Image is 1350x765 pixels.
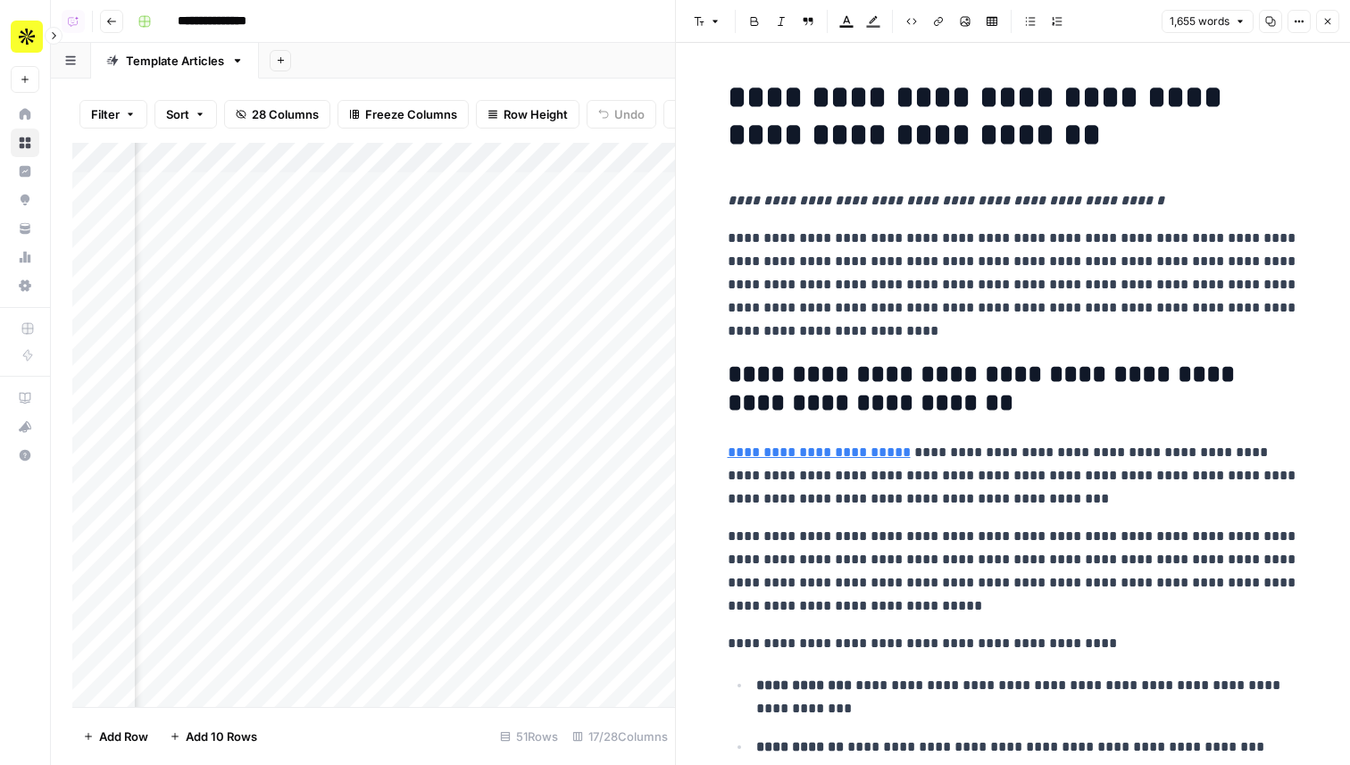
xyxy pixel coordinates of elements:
[11,384,39,412] a: AirOps Academy
[1170,13,1229,29] span: 1,655 words
[565,722,675,751] div: 17/28 Columns
[99,728,148,745] span: Add Row
[493,722,565,751] div: 51 Rows
[11,14,39,59] button: Workspace: Apollo
[154,100,217,129] button: Sort
[504,105,568,123] span: Row Height
[11,100,39,129] a: Home
[11,412,39,441] button: What's new?
[159,722,268,751] button: Add 10 Rows
[91,43,259,79] a: Template Articles
[11,271,39,300] a: Settings
[337,100,469,129] button: Freeze Columns
[252,105,319,123] span: 28 Columns
[72,722,159,751] button: Add Row
[79,100,147,129] button: Filter
[365,105,457,123] span: Freeze Columns
[224,100,330,129] button: 28 Columns
[186,728,257,745] span: Add 10 Rows
[11,129,39,157] a: Browse
[614,105,645,123] span: Undo
[11,441,39,470] button: Help + Support
[91,105,120,123] span: Filter
[11,21,43,53] img: Apollo Logo
[12,413,38,440] div: What's new?
[587,100,656,129] button: Undo
[11,243,39,271] a: Usage
[126,52,224,70] div: Template Articles
[11,186,39,214] a: Opportunities
[11,214,39,243] a: Your Data
[166,105,189,123] span: Sort
[476,100,579,129] button: Row Height
[1162,10,1254,33] button: 1,655 words
[11,157,39,186] a: Insights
